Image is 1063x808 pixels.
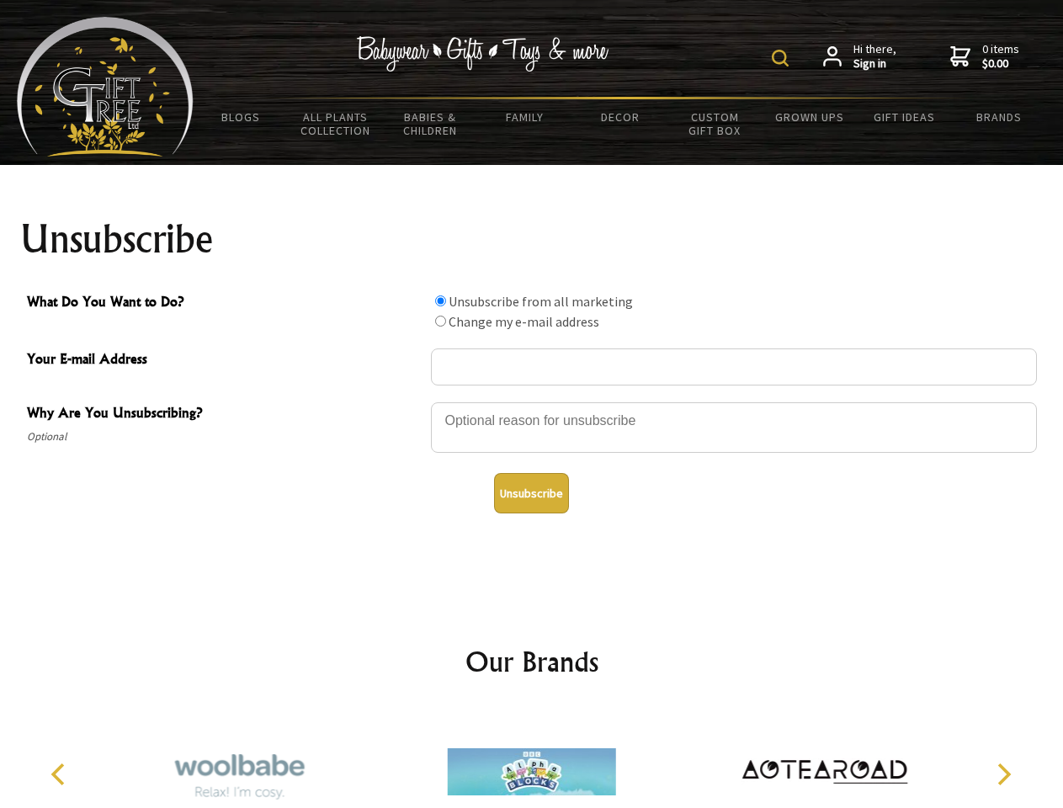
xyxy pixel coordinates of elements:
[449,293,633,310] label: Unsubscribe from all marketing
[478,99,573,135] a: Family
[667,99,763,148] a: Custom Gift Box
[289,99,384,148] a: All Plants Collection
[985,756,1022,793] button: Next
[42,756,79,793] button: Previous
[494,473,569,513] button: Unsubscribe
[823,42,896,72] a: Hi there,Sign in
[27,348,423,373] span: Your E-mail Address
[431,348,1037,385] input: Your E-mail Address
[853,42,896,72] span: Hi there,
[431,402,1037,453] textarea: Why Are You Unsubscribing?
[435,295,446,306] input: What Do You Want to Do?
[34,641,1030,682] h2: Our Brands
[435,316,446,327] input: What Do You Want to Do?
[772,50,789,66] img: product search
[383,99,478,148] a: Babies & Children
[762,99,857,135] a: Grown Ups
[449,313,599,330] label: Change my e-mail address
[982,56,1019,72] strong: $0.00
[17,17,194,157] img: Babyware - Gifts - Toys and more...
[572,99,667,135] a: Decor
[982,41,1019,72] span: 0 items
[27,291,423,316] span: What Do You Want to Do?
[194,99,289,135] a: BLOGS
[950,42,1019,72] a: 0 items$0.00
[357,36,609,72] img: Babywear - Gifts - Toys & more
[27,402,423,427] span: Why Are You Unsubscribing?
[857,99,952,135] a: Gift Ideas
[952,99,1047,135] a: Brands
[853,56,896,72] strong: Sign in
[20,219,1044,259] h1: Unsubscribe
[27,427,423,447] span: Optional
